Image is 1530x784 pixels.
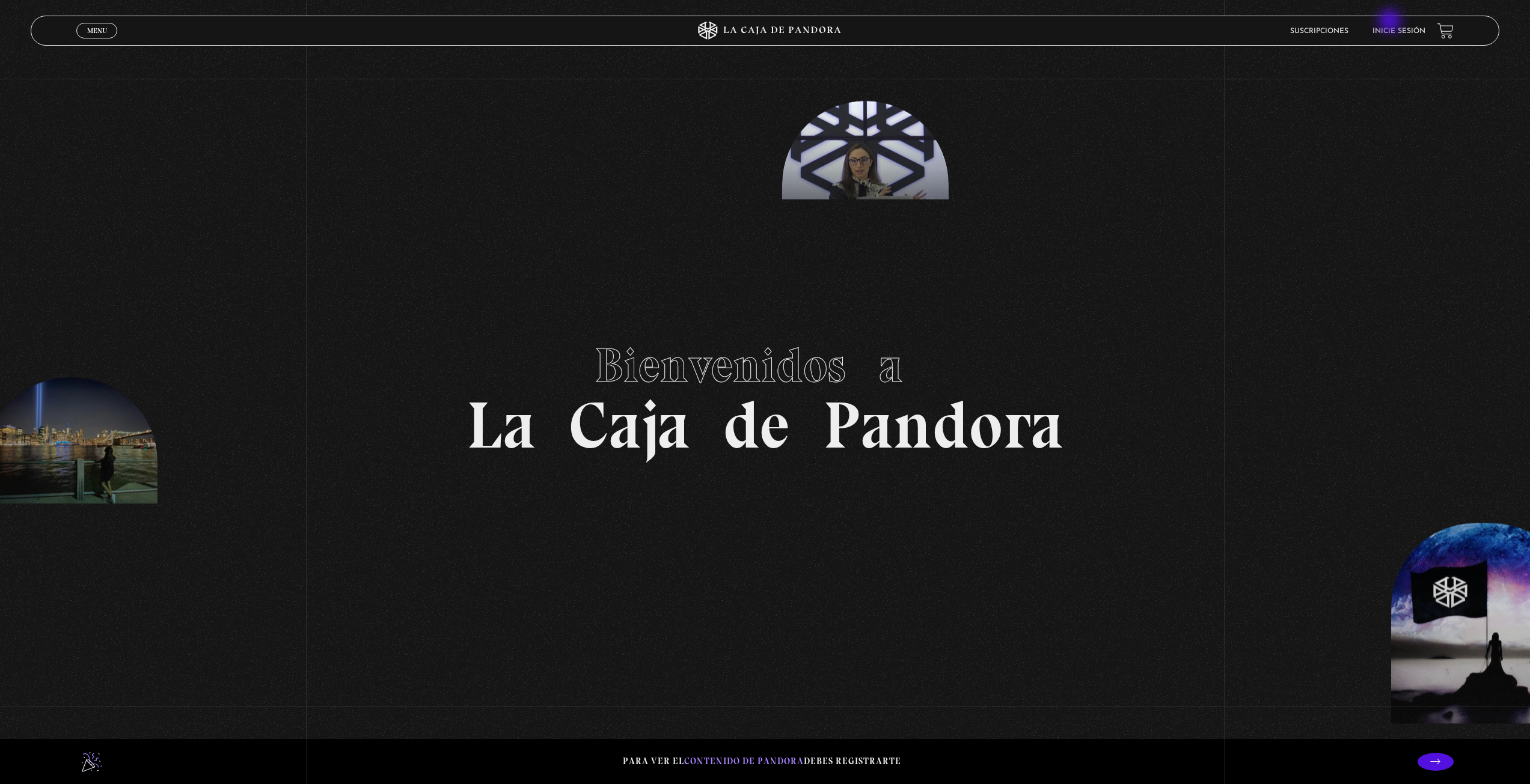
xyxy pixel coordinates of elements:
p: Para ver el debes registrarte [623,753,901,770]
span: Menu [87,27,107,34]
a: View your shopping cart [1437,23,1454,39]
span: Bienvenidos a [595,336,936,394]
span: contenido de Pandora [684,756,804,767]
span: Cerrar [83,37,111,46]
a: Inicie sesión [1372,28,1425,35]
a: Suscripciones [1290,28,1348,35]
h1: La Caja de Pandora [467,326,1063,458]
